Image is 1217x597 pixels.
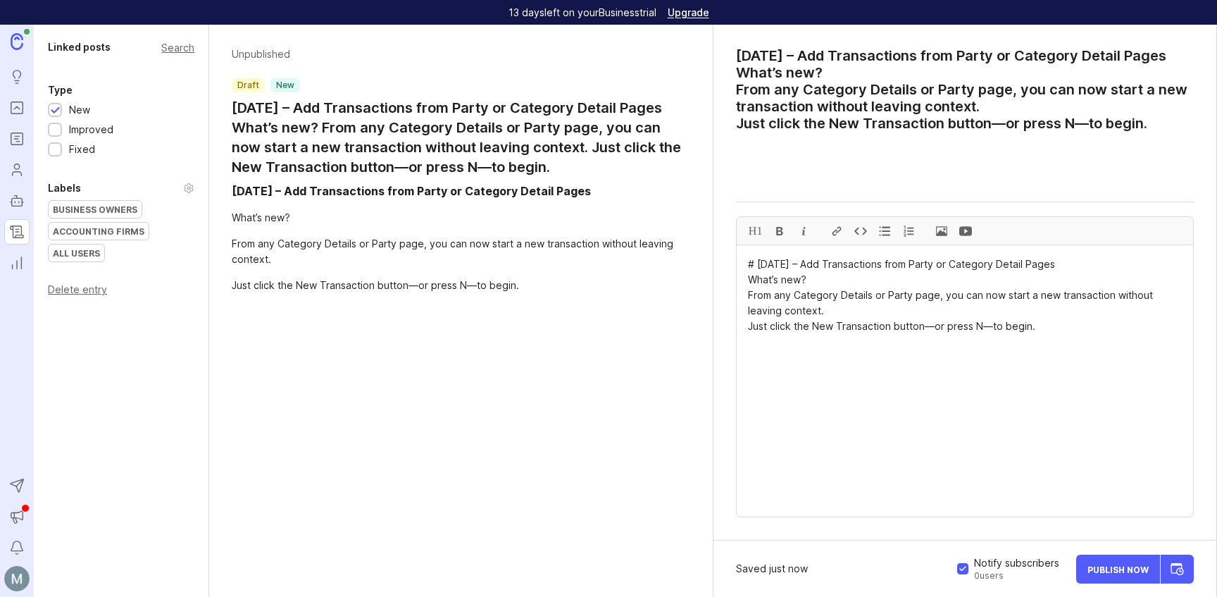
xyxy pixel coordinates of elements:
div: Improved [69,122,113,137]
div: From any Category Details or Party page, you can now start a new transaction without leaving cont... [232,236,689,267]
a: Roadmaps [4,126,30,152]
div: Linked posts [48,39,111,56]
a: [DATE] – Add Transactions from Party or Category Detail Pages What’s new? From any Category Detai... [232,98,689,177]
div: Accounting Firms [49,223,149,240]
div: What’s new? [232,210,689,226]
p: draft [237,80,259,91]
textarea: # [DATE] – Add Transactions from Party or Category Detail Pages What’s new? From any Category Det... [737,245,1193,517]
button: Notifications [4,535,30,560]
div: Just click the New Transaction button—or press N—to begin. [232,278,689,293]
button: Send to Autopilot [4,473,30,498]
p: 13 days left on your Business trial [508,6,656,20]
input: Notify subscribers by email [957,563,968,574]
p: Unpublished [232,47,689,61]
textarea: [DATE] – Add Transactions from Party or Category Detail Pages What’s new? From any Category Detai... [736,47,1194,183]
button: Announcements [4,504,30,529]
a: Portal [4,95,30,121]
div: Search [161,44,194,51]
div: New [69,102,90,118]
a: Ideas [4,64,30,90]
div: Saved just now [736,561,808,577]
p: new [276,80,294,91]
div: Type [48,82,73,99]
img: Michelle Henley [4,566,30,591]
span: Publish Now [1087,565,1149,574]
a: Autopilot [4,188,30,214]
a: Users [4,157,30,183]
div: Delete entry [48,285,194,295]
div: Notify subscribers [974,556,1059,581]
a: Reporting [4,250,30,276]
div: Fixed [69,142,95,157]
span: 0 user s [974,570,1059,581]
button: Publish Now [1076,555,1160,584]
div: [DATE] – Add Transactions from Party or Category Detail Pages [232,183,591,199]
a: Changelog [4,219,30,245]
img: Canny Home [11,33,23,49]
div: Business Owners [49,201,142,218]
div: All Users [49,245,104,261]
a: Upgrade [668,8,709,18]
div: Labels [48,180,81,197]
div: H1 [744,217,768,245]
